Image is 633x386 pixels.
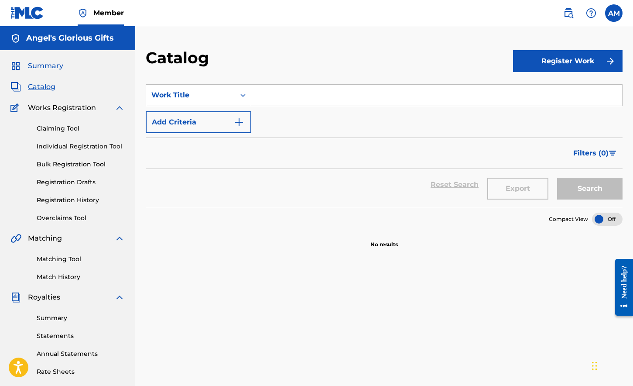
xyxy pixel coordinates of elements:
[37,124,125,133] a: Claiming Tool
[609,252,633,323] iframe: Resource Center
[513,50,623,72] button: Register Work
[26,33,114,43] h5: Angel's Glorious Gifts
[549,215,588,223] span: Compact View
[605,4,623,22] div: User Menu
[37,178,125,187] a: Registration Drafts
[37,142,125,151] a: Individual Registration Tool
[10,103,22,113] img: Works Registration
[28,61,63,71] span: Summary
[586,8,596,18] img: help
[592,353,597,379] div: Drag
[146,48,213,68] h2: Catalog
[37,255,125,264] a: Matching Tool
[28,82,55,92] span: Catalog
[605,56,616,66] img: f7272a7cc735f4ea7f67.svg
[28,233,62,244] span: Matching
[37,367,125,376] a: Rate Sheets
[146,84,623,208] form: Search Form
[10,7,44,19] img: MLC Logo
[151,90,230,100] div: Work Title
[234,117,244,128] img: 9d2ae6d4665cec9f34b9.svg
[93,8,124,18] span: Member
[589,344,633,386] iframe: Chat Widget
[114,233,125,244] img: expand
[28,292,60,303] span: Royalties
[37,331,125,341] a: Statements
[582,4,600,22] div: Help
[114,292,125,303] img: expand
[37,349,125,358] a: Annual Statements
[114,103,125,113] img: expand
[10,61,63,71] a: SummarySummary
[28,103,96,113] span: Works Registration
[573,148,609,159] span: Filters ( 0 )
[10,33,21,44] img: Accounts
[37,214,125,223] a: Overclaims Tool
[609,151,616,156] img: filter
[146,111,251,133] button: Add Criteria
[560,4,577,22] a: Public Search
[10,292,21,303] img: Royalties
[37,272,125,282] a: Match History
[10,233,21,244] img: Matching
[10,82,55,92] a: CatalogCatalog
[10,82,21,92] img: Catalog
[563,8,574,18] img: search
[37,160,125,169] a: Bulk Registration Tool
[37,314,125,323] a: Summary
[370,230,398,248] p: No results
[568,142,623,164] button: Filters (0)
[78,8,88,18] img: Top Rightsholder
[10,61,21,71] img: Summary
[37,196,125,205] a: Registration History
